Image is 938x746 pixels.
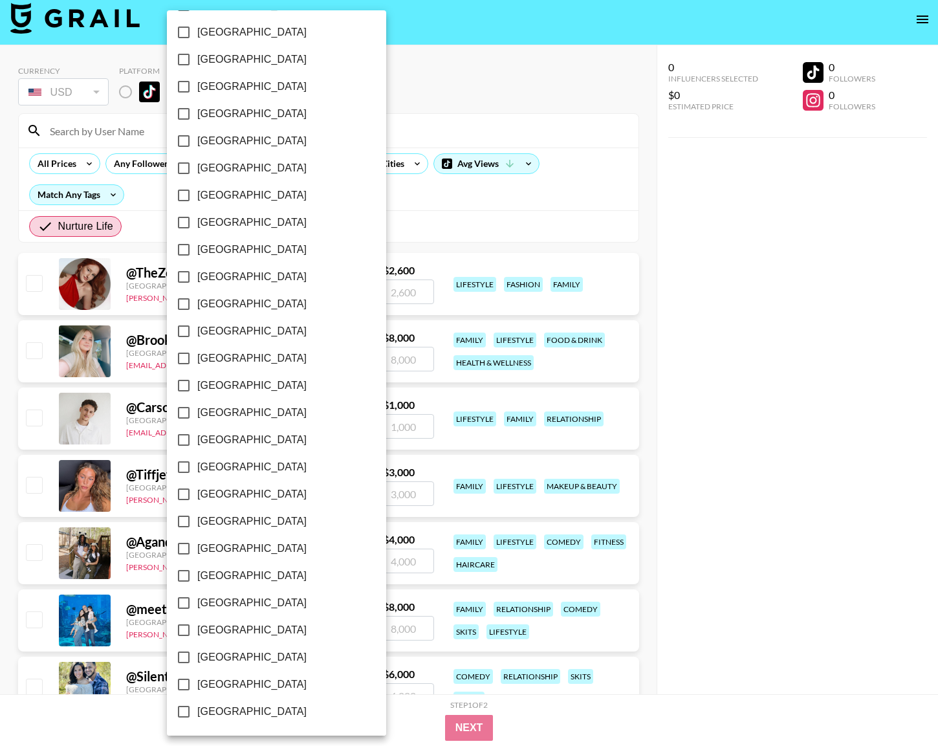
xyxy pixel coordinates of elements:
[197,650,307,665] span: [GEOGRAPHIC_DATA]
[197,269,307,285] span: [GEOGRAPHIC_DATA]
[197,487,307,502] span: [GEOGRAPHIC_DATA]
[197,677,307,692] span: [GEOGRAPHIC_DATA]
[197,405,307,421] span: [GEOGRAPHIC_DATA]
[197,568,307,584] span: [GEOGRAPHIC_DATA]
[197,324,307,339] span: [GEOGRAPHIC_DATA]
[197,378,307,393] span: [GEOGRAPHIC_DATA]
[197,595,307,611] span: [GEOGRAPHIC_DATA]
[197,432,307,448] span: [GEOGRAPHIC_DATA]
[197,351,307,366] span: [GEOGRAPHIC_DATA]
[197,133,307,149] span: [GEOGRAPHIC_DATA]
[197,242,307,258] span: [GEOGRAPHIC_DATA]
[197,459,307,475] span: [GEOGRAPHIC_DATA]
[197,622,307,638] span: [GEOGRAPHIC_DATA]
[197,296,307,312] span: [GEOGRAPHIC_DATA]
[873,681,922,730] iframe: Drift Widget Chat Controller
[197,704,307,719] span: [GEOGRAPHIC_DATA]
[197,25,307,40] span: [GEOGRAPHIC_DATA]
[197,215,307,230] span: [GEOGRAPHIC_DATA]
[197,514,307,529] span: [GEOGRAPHIC_DATA]
[197,106,307,122] span: [GEOGRAPHIC_DATA]
[197,79,307,94] span: [GEOGRAPHIC_DATA]
[197,541,307,556] span: [GEOGRAPHIC_DATA]
[197,160,307,176] span: [GEOGRAPHIC_DATA]
[197,188,307,203] span: [GEOGRAPHIC_DATA]
[197,52,307,67] span: [GEOGRAPHIC_DATA]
